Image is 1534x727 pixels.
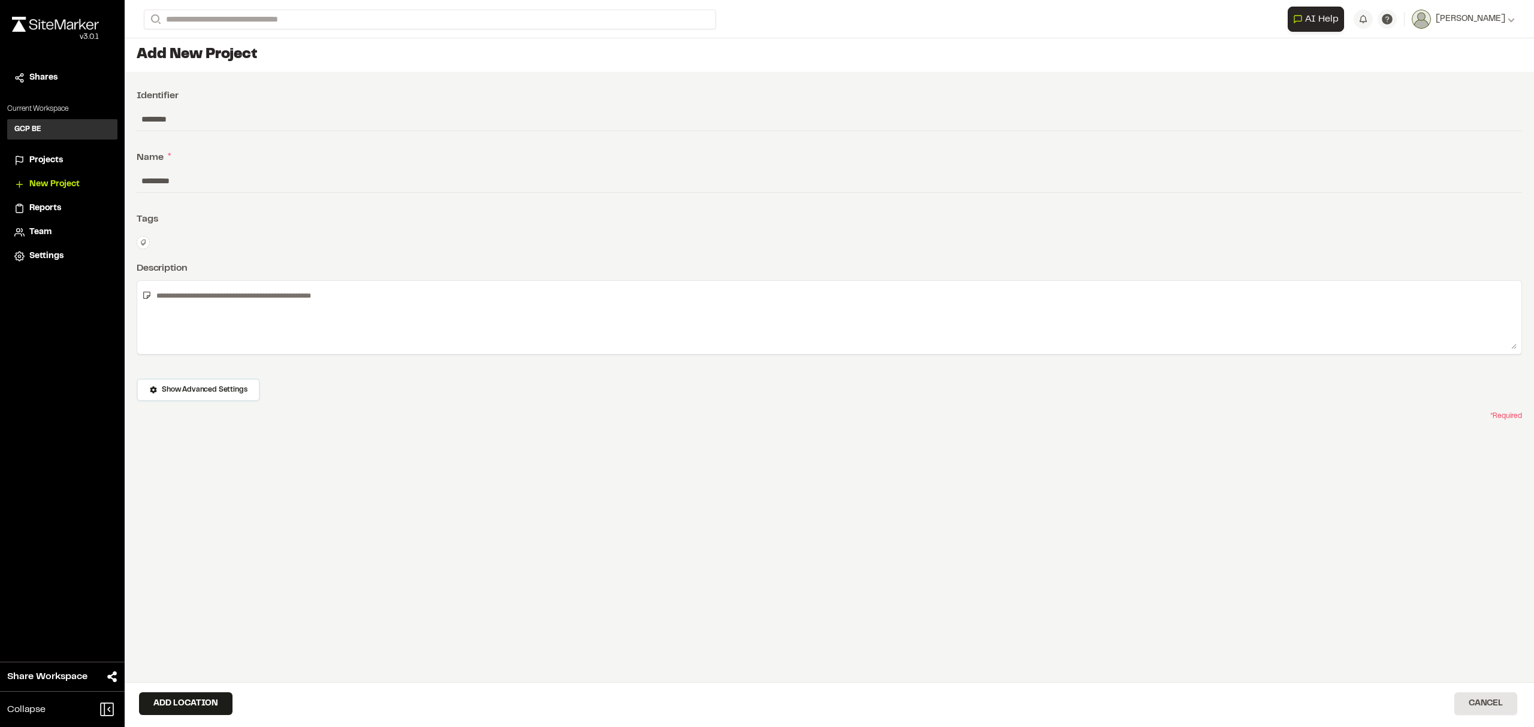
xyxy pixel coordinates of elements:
span: New Project [29,178,80,191]
img: rebrand.png [12,17,99,32]
span: * Required [1490,411,1522,422]
button: Cancel [1454,692,1517,715]
a: Team [14,226,110,239]
span: Show Advanced Settings [162,384,247,395]
a: Projects [14,154,110,167]
span: Team [29,226,52,239]
a: New Project [14,178,110,191]
a: Shares [14,71,110,84]
button: [PERSON_NAME] [1412,10,1515,29]
img: User [1412,10,1431,29]
div: Identifier [137,89,1522,103]
span: AI Help [1305,12,1339,26]
span: Collapse [7,702,46,717]
span: Shares [29,71,58,84]
button: Show Advanced Settings [137,378,260,401]
div: Open AI Assistant [1288,7,1349,32]
span: Share Workspace [7,670,87,684]
div: Name [137,150,1522,165]
div: Oh geez...please don't... [12,32,99,43]
span: Projects [29,154,63,167]
button: Edit Tags [137,236,150,249]
h1: Add New Project [137,46,1522,65]
span: [PERSON_NAME] [1436,13,1505,26]
button: Search [144,10,165,29]
div: Description [137,261,1522,275]
h3: GCP BE [14,124,41,135]
button: Open AI Assistant [1288,7,1344,32]
p: Current Workspace [7,104,117,114]
span: Settings [29,250,64,263]
div: Tags [137,212,1522,226]
a: Reports [14,202,110,215]
button: Add Location [139,692,232,715]
a: Settings [14,250,110,263]
span: Reports [29,202,61,215]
